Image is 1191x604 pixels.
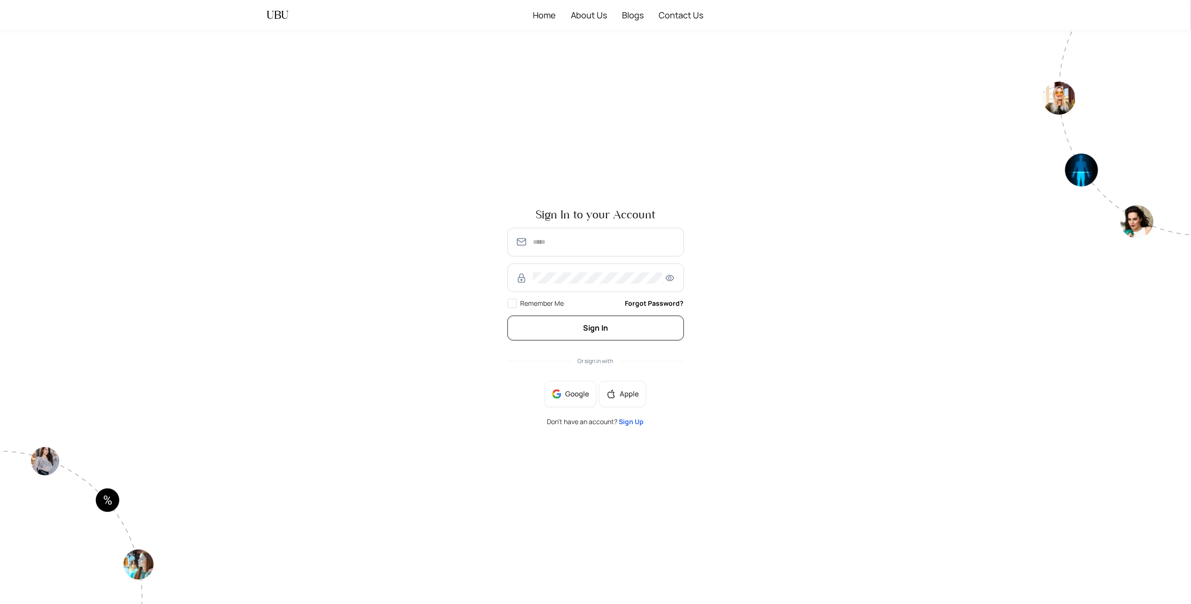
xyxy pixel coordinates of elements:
a: Sign Up [619,417,644,426]
a: Forgot Password? [625,298,684,309]
span: Sign In [583,323,608,333]
img: google-BnAmSPDJ.png [552,389,561,399]
img: RzWbU6KsXbv8M5bTtlu7p38kHlzSfb4MlcTUAAAAASUVORK5CYII= [516,272,527,284]
span: apple [607,389,616,399]
span: Google [565,389,589,399]
img: SmmOVPU3il4LzjOz1YszJ8A9TzvK+6qU9RAAAAAElFTkSuQmCC [516,236,527,248]
span: Apple [620,389,639,399]
button: Google [545,381,597,407]
span: Don’t have an account? [547,418,644,425]
button: Sign In [507,316,684,341]
span: Or sign in with [578,357,614,365]
button: appleApple [599,381,646,407]
img: authpagecirlce2-Tt0rwQ38.png [1043,30,1191,238]
span: Remember Me [521,299,564,308]
span: Sign In to your Account [507,209,684,220]
span: eye [664,274,676,282]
